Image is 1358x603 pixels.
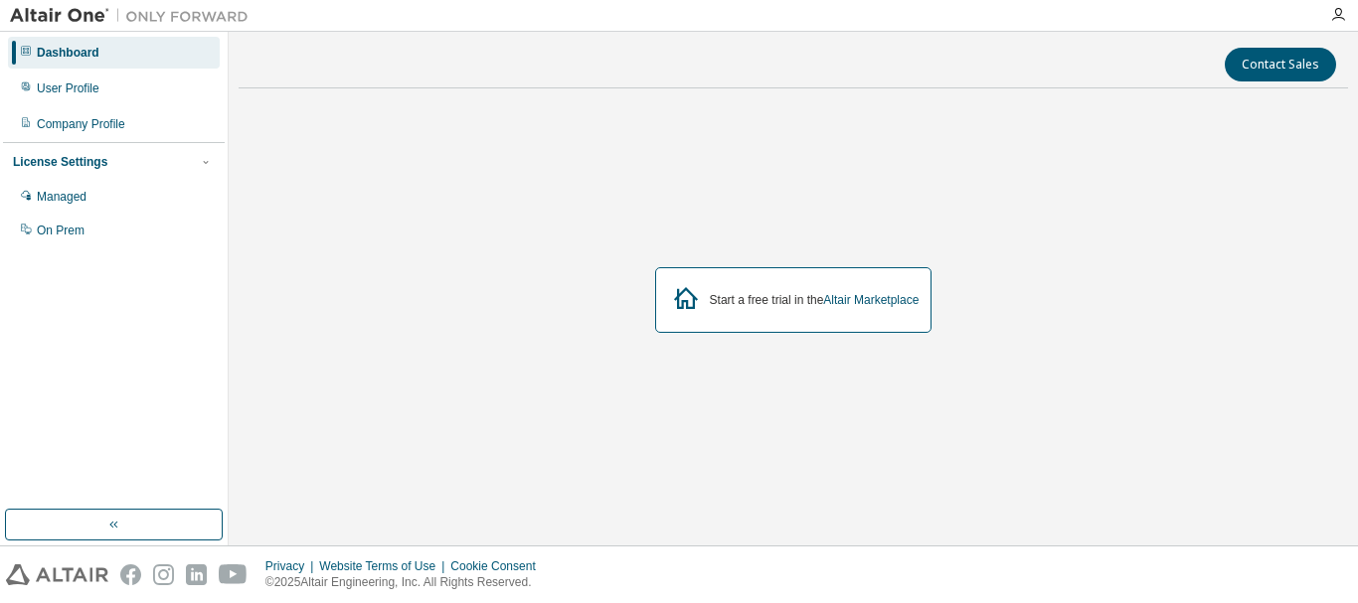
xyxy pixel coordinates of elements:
[265,574,548,591] p: © 2025 Altair Engineering, Inc. All Rights Reserved.
[1225,48,1336,81] button: Contact Sales
[186,564,207,585] img: linkedin.svg
[37,116,125,132] div: Company Profile
[219,564,248,585] img: youtube.svg
[710,292,920,308] div: Start a free trial in the
[37,80,99,96] div: User Profile
[37,223,85,238] div: On Prem
[37,189,86,205] div: Managed
[823,293,919,307] a: Altair Marketplace
[13,154,107,170] div: License Settings
[319,558,450,574] div: Website Terms of Use
[153,564,174,585] img: instagram.svg
[37,45,99,61] div: Dashboard
[265,558,319,574] div: Privacy
[6,564,108,585] img: altair_logo.svg
[450,558,547,574] div: Cookie Consent
[10,6,258,26] img: Altair One
[120,564,141,585] img: facebook.svg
